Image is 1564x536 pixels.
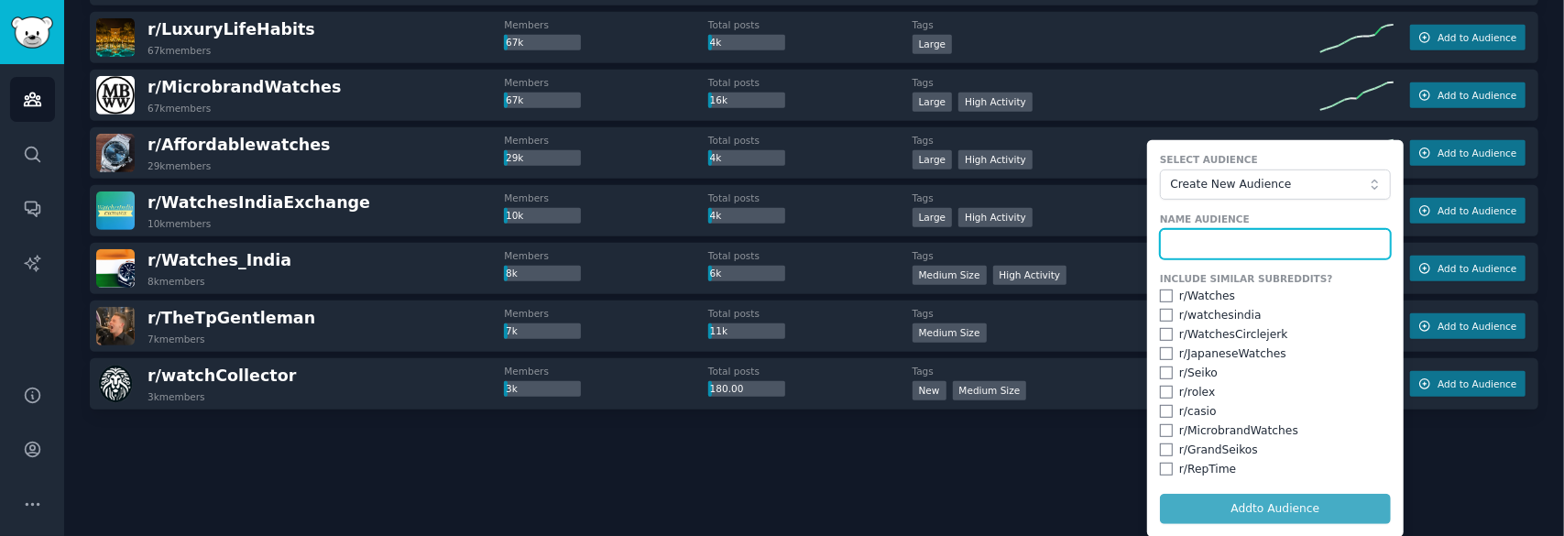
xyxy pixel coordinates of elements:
img: TheTpGentleman [96,307,135,345]
div: 3k [504,381,581,398]
span: r/ watchCollector [148,366,296,385]
span: Add to Audience [1438,31,1516,44]
div: Medium Size [953,381,1027,400]
div: 4k [708,150,785,167]
img: GummySearch logo [11,16,53,49]
dt: Total posts [708,307,913,320]
dt: Tags [913,191,1320,204]
span: r/ Affordablewatches [148,136,331,154]
div: 67k [504,35,581,51]
div: 8k [504,266,581,282]
span: Add to Audience [1438,147,1516,159]
button: Add to Audience [1410,313,1526,339]
div: r/ casio [1179,404,1217,421]
button: Add to Audience [1410,256,1526,281]
div: Medium Size [913,266,987,285]
dt: Members [504,249,708,262]
dt: Tags [913,249,1320,262]
div: r/ watchesindia [1179,308,1262,324]
div: 8k members [148,275,205,288]
dt: Total posts [708,76,913,89]
span: Add to Audience [1438,377,1516,390]
dt: Members [504,76,708,89]
div: r/ rolex [1179,385,1215,401]
dt: Total posts [708,18,913,31]
img: Watches_India [96,249,135,288]
dt: Total posts [708,191,913,204]
dt: Members [504,134,708,147]
div: High Activity [958,150,1033,170]
button: Add to Audience [1410,371,1526,397]
span: r/ MicrobrandWatches [148,78,341,96]
div: r/ WatchesCirclejerk [1179,327,1288,344]
img: Affordablewatches [96,134,135,172]
div: 67k [504,93,581,109]
dt: Tags [913,18,1320,31]
div: High Activity [958,208,1033,227]
div: 29k [504,150,581,167]
div: Large [913,35,953,54]
div: 16k [708,93,785,109]
div: r/ Seiko [1179,366,1218,382]
dt: Total posts [708,134,913,147]
span: Create New Audience [1170,177,1371,193]
button: Add to Audience [1410,198,1526,224]
button: Add to Audience [1410,25,1526,50]
dt: Members [504,365,708,377]
div: Large [913,93,953,112]
dt: Members [504,307,708,320]
div: Medium Size [913,323,987,343]
dt: Total posts [708,249,913,262]
div: Large [913,150,953,170]
div: Large [913,208,953,227]
div: 7k members [148,333,205,345]
dt: Tags [913,134,1320,147]
div: High Activity [993,266,1067,285]
label: Include Similar Subreddits? [1160,272,1391,285]
div: r/ MicrobrandWatches [1179,423,1298,440]
div: 67k members [148,102,211,115]
img: WatchesIndiaExchange [96,191,135,230]
label: Select Audience [1160,153,1391,166]
div: r/ JapaneseWatches [1179,346,1286,363]
dt: Tags [913,76,1320,89]
div: r/ Watches [1179,289,1235,305]
div: r/ RepTime [1179,462,1236,478]
div: 3k members [148,390,205,403]
div: 7k [504,323,581,340]
div: High Activity [958,93,1033,112]
dt: Total posts [708,365,913,377]
div: 4k [708,208,785,224]
div: 6k [708,266,785,282]
div: 10k [504,208,581,224]
span: Add to Audience [1438,262,1516,275]
img: watchCollector [96,365,135,403]
span: r/ Watches_India [148,251,291,269]
div: 4k [708,35,785,51]
div: New [913,381,946,400]
dt: Tags [913,307,1320,320]
span: Add to Audience [1438,320,1516,333]
span: r/ LuxuryLifeHabits [148,20,315,38]
div: r/ GrandSeikos [1179,443,1258,459]
span: r/ WatchesIndiaExchange [148,193,370,212]
button: Create New Audience [1160,170,1391,201]
img: LuxuryLifeHabits [96,18,135,57]
button: Add to Audience [1410,82,1526,108]
div: 11k [708,323,785,340]
span: r/ TheTpGentleman [148,309,315,327]
div: 10k members [148,217,211,230]
span: Add to Audience [1438,204,1516,217]
dt: Members [504,191,708,204]
img: MicrobrandWatches [96,76,135,115]
dt: Members [504,18,708,31]
div: 67k members [148,44,211,57]
dt: Tags [913,365,1320,377]
div: 29k members [148,159,211,172]
div: 180.00 [708,381,785,398]
button: Add to Audience [1410,140,1526,166]
span: Add to Audience [1438,89,1516,102]
label: Name Audience [1160,213,1391,225]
